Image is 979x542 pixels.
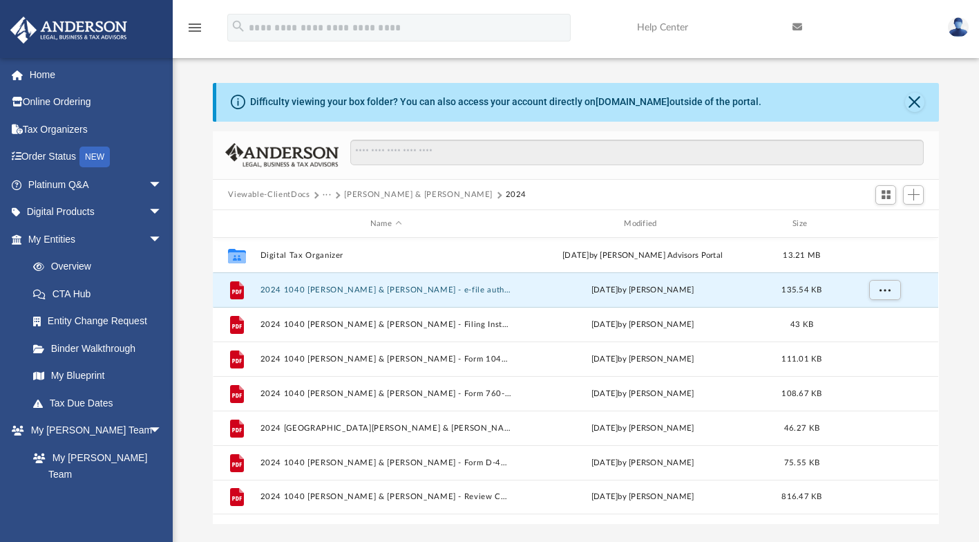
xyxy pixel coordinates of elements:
[591,321,618,328] span: [DATE]
[591,355,618,363] span: [DATE]
[784,424,819,432] span: 46.27 KB
[149,198,176,227] span: arrow_drop_down
[6,17,131,44] img: Anderson Advisors Platinum Portal
[231,19,246,34] i: search
[19,308,183,335] a: Entity Change Request
[10,143,183,171] a: Order StatusNEW
[260,251,511,260] button: Digital Tax Organizer
[875,185,896,205] button: Switch to Grid View
[260,218,511,230] div: Name
[19,444,169,488] a: My [PERSON_NAME] Team
[260,355,511,364] button: 2024 1040 [PERSON_NAME] & [PERSON_NAME] - Form 1040-ES Estimated Tax Voucher.pdf
[783,252,821,259] span: 13.21 MB
[250,95,761,109] div: Difficulty viewing your box folder? You can also access your account directly on outside of the p...
[782,390,822,398] span: 108.67 KB
[260,286,511,295] button: 2024 1040 [PERSON_NAME] & [PERSON_NAME] - e-file authorization - please sign.pdf
[10,88,183,116] a: Online Ordering
[774,218,830,230] div: Size
[260,493,511,502] button: 2024 1040 [PERSON_NAME] & [PERSON_NAME] - Review Copy.pdf
[903,185,924,205] button: Add
[517,422,768,435] div: by [PERSON_NAME]
[228,189,310,201] button: Viewable-ClientDocs
[10,115,183,143] a: Tax Organizers
[517,457,768,469] div: by [PERSON_NAME]
[219,218,254,230] div: id
[260,320,511,329] button: 2024 1040 [PERSON_NAME] & [PERSON_NAME] - Filing Instructions.pdf
[782,286,822,294] span: 135.54 KB
[344,189,493,201] button: [PERSON_NAME] & [PERSON_NAME]
[591,424,618,432] span: [DATE]
[10,198,183,226] a: Digital Productsarrow_drop_down
[19,280,183,308] a: CTA Hub
[517,218,768,230] div: Modified
[10,171,183,198] a: Platinum Q&Aarrow_drop_down
[506,189,527,201] button: 2024
[187,19,203,36] i: menu
[517,353,768,366] div: by [PERSON_NAME]
[260,458,511,467] button: 2024 1040 [PERSON_NAME] & [PERSON_NAME] - Form D-400V Payment Voucher.pdf
[517,319,768,331] div: by [PERSON_NAME]
[517,284,768,297] div: by [PERSON_NAME]
[260,424,511,433] button: 2024 [GEOGRAPHIC_DATA][PERSON_NAME] & [PERSON_NAME] - Form 760-PMT Payment Voucher.pdf
[596,96,669,107] a: [DOMAIN_NAME]
[187,26,203,36] a: menu
[869,280,901,301] button: More options
[782,355,822,363] span: 111.01 KB
[10,225,183,253] a: My Entitiesarrow_drop_down
[10,417,176,445] a: My [PERSON_NAME] Teamarrow_drop_down
[149,171,176,199] span: arrow_drop_down
[517,388,768,400] div: by [PERSON_NAME]
[149,225,176,254] span: arrow_drop_down
[784,459,819,467] span: 75.55 KB
[905,93,924,112] button: Close
[517,491,768,503] div: by [PERSON_NAME]
[323,189,332,201] button: ···
[790,321,813,328] span: 43 KB
[213,238,938,525] div: grid
[350,140,924,166] input: Search files and folders
[591,459,618,467] span: [DATE]
[517,250,768,262] div: [DATE] by [PERSON_NAME] Advisors Portal
[836,218,933,230] div: id
[79,147,110,167] div: NEW
[591,286,618,294] span: [DATE]
[19,335,183,362] a: Binder Walkthrough
[19,389,183,417] a: Tax Due Dates
[19,253,183,281] a: Overview
[782,493,822,501] span: 816.47 KB
[19,362,176,390] a: My Blueprint
[260,389,511,398] button: 2024 1040 [PERSON_NAME] & [PERSON_NAME] - Form 760-ES Estimated Tax Voucher.pdf
[19,488,176,532] a: [PERSON_NAME] System
[948,17,969,37] img: User Pic
[10,61,183,88] a: Home
[149,417,176,445] span: arrow_drop_down
[591,493,618,501] span: [DATE]
[591,390,618,398] span: [DATE]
